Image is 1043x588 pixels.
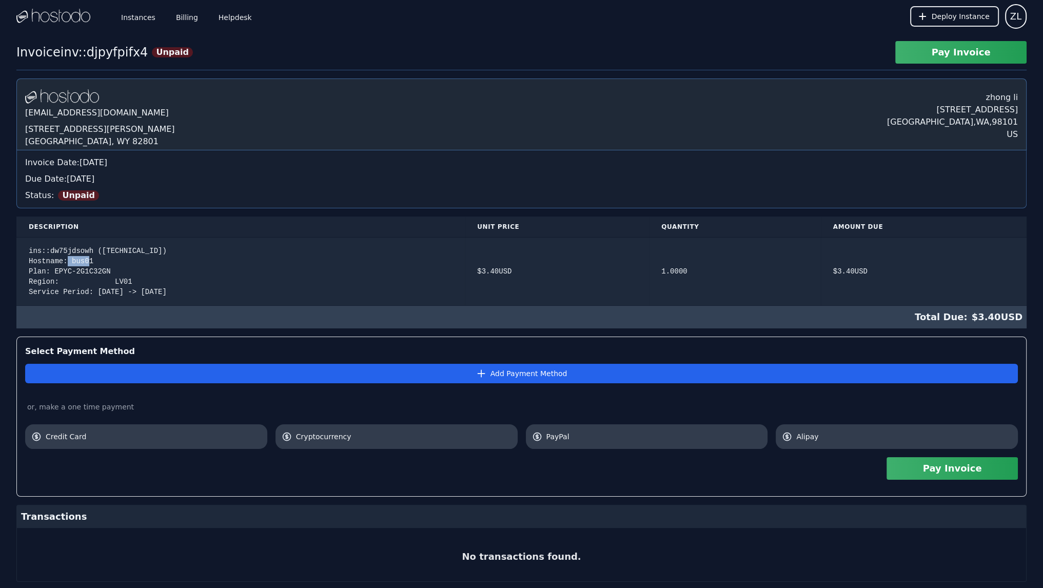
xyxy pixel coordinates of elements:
[462,550,581,564] h2: No transactions found.
[25,402,1018,412] div: or, make a one time payment
[477,266,637,277] div: $ 3.40 USD
[887,104,1018,116] div: [STREET_ADDRESS]
[16,306,1027,328] div: $ 3.40 USD
[25,345,1018,358] div: Select Payment Method
[661,266,808,277] div: 1.0000
[25,185,1018,202] div: Status:
[29,246,452,297] div: ins::dw75jdsowh ([TECHNICAL_ID]) Hostname: bus01 Plan: EPYC-2G1C32GN Region: LV01 Service Period:...
[796,432,1012,442] span: Alipay
[25,364,1018,383] button: Add Payment Method
[25,156,1018,169] div: Invoice Date: [DATE]
[1010,9,1021,24] span: ZL
[25,105,175,123] div: [EMAIL_ADDRESS][DOMAIN_NAME]
[932,11,990,22] span: Deploy Instance
[58,190,99,201] span: Unpaid
[546,432,762,442] span: PayPal
[25,135,175,148] div: [GEOGRAPHIC_DATA], WY 82801
[1005,4,1027,29] button: User menu
[296,432,511,442] span: Cryptocurrency
[887,457,1018,480] button: Pay Invoice
[887,128,1018,141] div: US
[46,432,261,442] span: Credit Card
[833,266,1014,277] div: $ 3.40 USD
[16,9,90,24] img: Logo
[649,217,820,238] th: Quantity
[895,41,1027,64] button: Pay Invoice
[910,6,999,27] button: Deploy Instance
[152,47,193,57] span: Unpaid
[16,217,465,238] th: Description
[915,310,972,324] span: Total Due:
[821,217,1027,238] th: Amount Due
[16,44,148,61] div: Invoice inv::djpyfpifx4
[17,505,1026,528] div: Transactions
[25,123,175,135] div: [STREET_ADDRESS][PERSON_NAME]
[25,89,99,105] img: Logo
[887,87,1018,104] div: zhong li
[25,173,1018,185] div: Due Date: [DATE]
[465,217,649,238] th: Unit Price
[887,116,1018,128] div: [GEOGRAPHIC_DATA] , WA , 98101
